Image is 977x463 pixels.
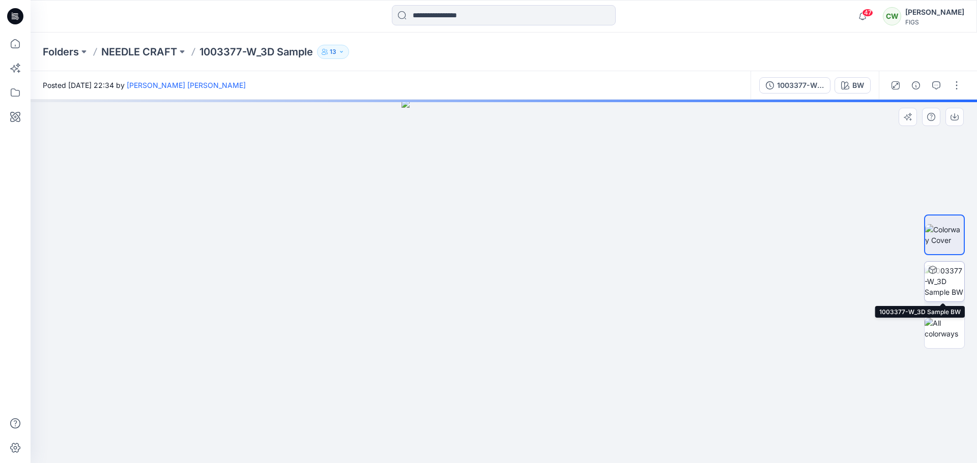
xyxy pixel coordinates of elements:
div: 1003377-W_3D Sample [777,80,824,91]
a: Folders [43,45,79,59]
img: Colorway Cover [925,224,964,245]
div: FIGS [905,18,964,26]
button: BW [835,77,871,94]
a: NEEDLE CRAFT [101,45,177,59]
button: 1003377-W_3D Sample [759,77,830,94]
button: 13 [317,45,349,59]
div: CW [883,7,901,25]
a: [PERSON_NAME] [PERSON_NAME] [127,81,246,89]
p: 1003377-W_3D Sample [199,45,313,59]
span: 47 [862,9,873,17]
button: Details [908,77,924,94]
img: eyJhbGciOiJIUzI1NiIsImtpZCI6IjAiLCJzbHQiOiJzZXMiLCJ0eXAiOiJKV1QifQ.eyJkYXRhIjp7InR5cGUiOiJzdG9yYW... [401,100,606,463]
img: 1003377-W_3D Sample BW [925,265,964,297]
div: BW [852,80,864,91]
div: [PERSON_NAME] [905,6,964,18]
img: All colorways [925,318,964,339]
p: 13 [330,46,336,57]
span: Posted [DATE] 22:34 by [43,80,246,90]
